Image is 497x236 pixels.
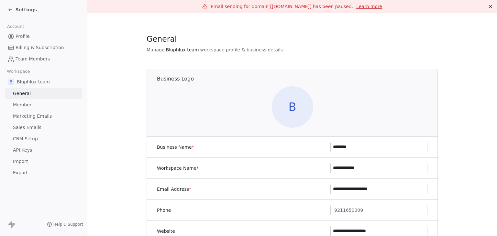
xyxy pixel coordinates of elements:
[157,165,199,171] label: Workspace Name
[5,145,82,156] a: API Keys
[8,79,14,85] span: B
[16,33,30,40] span: Profile
[157,144,194,150] label: Business Name
[17,79,50,85] span: Bluphlux team
[13,169,28,176] span: Export
[157,75,438,82] h1: Business Logo
[5,31,82,42] a: Profile
[147,34,177,44] span: General
[13,124,41,131] span: Sales Emails
[5,88,82,99] a: General
[5,100,82,110] a: Member
[166,47,199,53] span: Bluphlux team
[157,207,171,213] label: Phone
[53,222,83,227] span: Help & Support
[157,186,191,192] label: Email Address
[356,3,382,10] a: Learn more
[5,42,82,53] a: Billing & Subscription
[13,147,32,154] span: API Keys
[16,56,50,62] span: Team Members
[157,228,175,234] label: Website
[13,135,38,142] span: CRM Setup
[13,113,52,120] span: Marketing Emails
[5,167,82,178] a: Export
[5,122,82,133] a: Sales Emails
[330,205,427,215] button: 9211650009
[147,47,165,53] span: Manage
[13,90,31,97] span: General
[13,102,32,108] span: Member
[272,86,313,128] span: B
[8,6,37,13] a: Settings
[13,158,28,165] span: Import
[211,4,353,9] span: Email sending for domain [[DOMAIN_NAME]] has been paused.
[47,222,83,227] a: Help & Support
[5,54,82,64] a: Team Members
[5,156,82,167] a: Import
[5,111,82,122] a: Marketing Emails
[4,67,33,76] span: Workspace
[4,22,27,31] span: Account
[334,207,363,214] span: 9211650009
[5,134,82,144] a: CRM Setup
[16,44,64,51] span: Billing & Subscription
[16,6,37,13] span: Settings
[200,47,283,53] span: workspace profile & business details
